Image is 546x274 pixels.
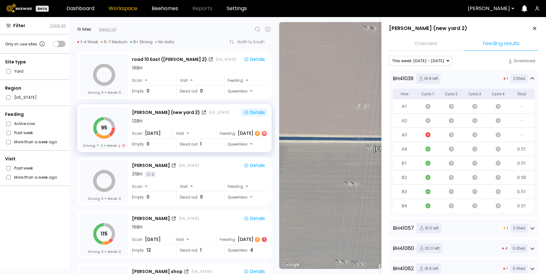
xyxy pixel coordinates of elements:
[179,216,199,221] div: [US_STATE]
[190,183,193,190] span: -
[402,103,407,110] div: A1
[147,247,151,253] span: 12
[237,40,269,44] div: North to South
[389,25,467,32] div: [PERSON_NAME] (new yard 2)
[66,6,94,11] a: Dashboard
[147,141,149,147] span: 0
[132,162,170,169] div: [PERSON_NAME]
[504,76,508,81] div: 1
[250,141,253,147] span: -
[521,117,522,124] div: -
[200,88,203,94] span: 0
[176,245,220,255] div: Dead out
[216,128,267,139] div: Feeding
[417,223,441,233] span: 16.5 left
[97,143,103,148] span: 4
[155,39,174,45] div: No data
[173,234,216,245] div: Visit
[486,89,510,99] div: Cycle 4
[255,237,260,242] div: 5
[145,183,147,190] span: -
[517,146,526,152] div: 0.51
[508,58,535,64] div: Download
[419,86,437,102] div: Cycle 1
[14,68,23,74] label: Yard
[216,234,267,245] div: Feeding
[13,22,25,29] span: Filter
[209,110,229,115] div: [US_STATE]
[227,6,247,11] a: Settings
[402,174,407,181] div: B2
[145,77,147,84] span: -
[517,174,526,181] div: 0.50
[515,86,529,102] div: Total
[521,132,522,138] div: -
[176,139,220,149] div: Dead out
[224,192,267,202] div: Queenless
[36,6,49,12] div: Beta
[521,103,522,110] div: -
[200,194,203,200] span: 0
[463,89,486,99] div: Cycle 3
[380,265,408,269] button: Keyboard shortcuts
[14,165,33,171] label: Past week
[99,27,116,32] div: Select all
[511,224,528,233] span: 2.0 fed
[250,194,253,200] span: -
[224,181,267,192] div: Feeding
[132,215,170,222] div: [PERSON_NAME]
[50,23,66,28] button: Clear All
[191,269,212,274] div: [US_STATE]
[176,181,220,192] div: Visit
[262,131,267,136] div: 16
[132,171,142,177] div: 31 BH
[130,39,153,45] div: 8+ Strong
[101,230,108,237] tspan: 115
[517,160,526,166] div: 0.51
[5,40,46,48] div: Only in-use sites
[132,75,172,86] div: Scan
[132,86,172,96] div: Empty
[246,183,249,190] div: -
[224,245,267,255] div: Queenless
[511,74,528,83] span: 2.5 fed
[190,77,193,84] span: -
[402,203,407,209] div: B4
[238,130,267,137] div: [DATE]
[464,37,538,51] li: Feeding results
[5,59,66,65] div: Site type
[241,214,267,223] button: Details
[402,160,407,166] div: B1
[101,39,128,45] div: 5-7 Medium
[241,161,267,170] button: Details
[109,6,137,11] a: Workspace
[224,86,267,96] div: Queenless
[250,247,253,253] span: 4
[83,143,126,148] div: Strong Weak
[88,249,121,254] div: Strong Weak
[373,139,446,152] div: [PERSON_NAME] (new yard 2)
[145,236,161,243] span: [DATE]
[402,188,407,195] div: B3
[132,65,142,71] div: 16 BH
[510,244,528,253] span: 0.0 fed
[416,89,440,99] div: Cycle 1
[244,163,265,168] div: Details
[186,236,189,243] span: -
[152,6,178,11] a: Beehomes
[402,132,407,138] div: A3
[241,108,267,116] button: Details
[176,75,220,86] div: Visit
[224,139,267,149] div: Queenless
[119,90,121,95] span: 0
[416,74,441,84] span: 16.8 left
[402,146,407,152] div: A4
[88,90,121,95] div: Strong Weak
[238,236,267,243] div: [DATE]
[504,225,508,231] div: 1
[389,37,463,51] li: Overview
[173,128,216,139] div: Visit
[250,88,253,94] span: -
[132,109,200,116] div: [PERSON_NAME] (new yard 2)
